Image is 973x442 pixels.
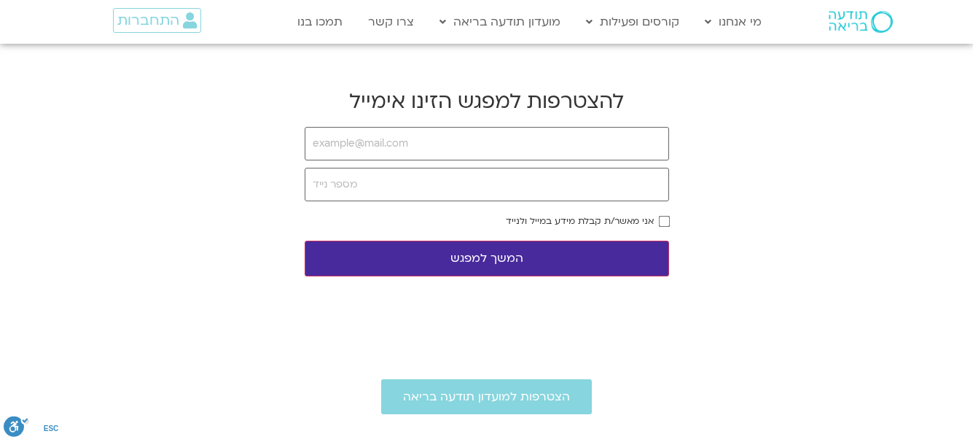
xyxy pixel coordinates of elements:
[113,8,201,33] a: התחברות
[305,241,669,276] button: המשך למפגש
[403,390,570,403] span: הצטרפות למועדון תודעה בריאה
[506,216,654,226] label: אני מאשר/ת קבלת מידע במייל ולנייד
[829,11,893,33] img: תודעה בריאה
[579,8,687,36] a: קורסים ופעילות
[432,8,568,36] a: מועדון תודעה בריאה
[117,12,179,28] span: התחברות
[305,168,669,201] input: מספר נייד
[361,8,421,36] a: צרו קשר
[305,127,669,160] input: example@mail.com
[305,88,669,115] h2: להצטרפות למפגש הזינו אימייל
[381,379,592,414] a: הצטרפות למועדון תודעה בריאה
[290,8,350,36] a: תמכו בנו
[697,8,769,36] a: מי אנחנו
